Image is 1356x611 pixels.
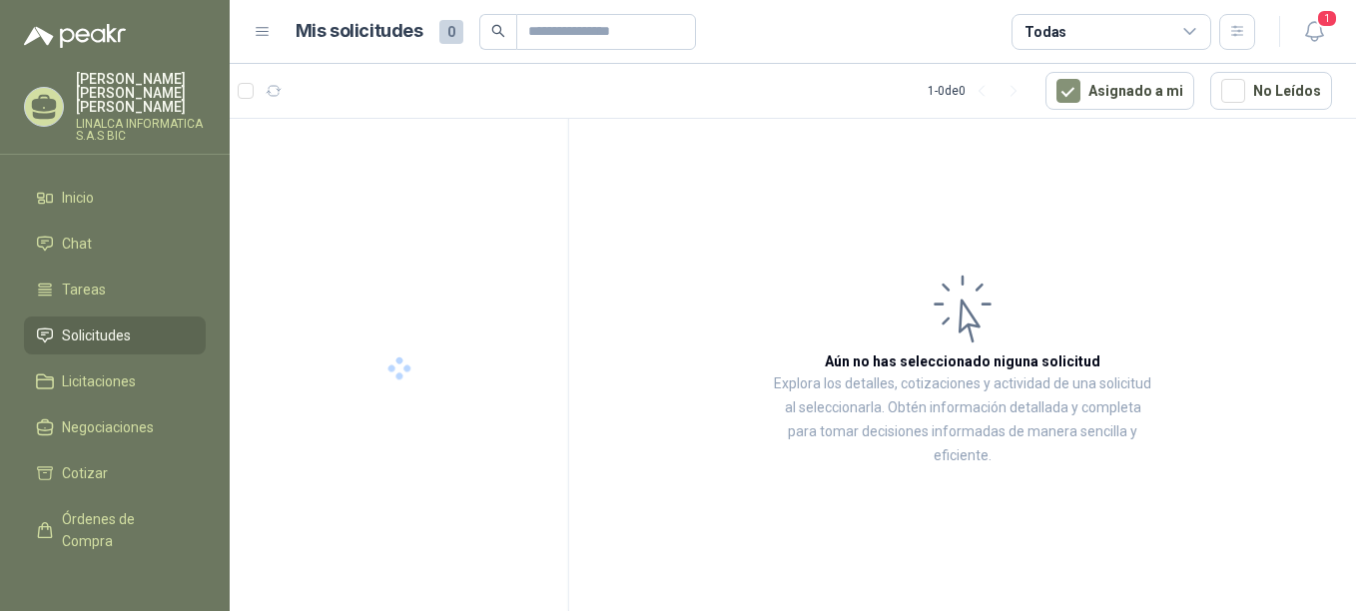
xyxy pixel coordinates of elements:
[24,500,206,560] a: Órdenes de Compra
[296,17,423,46] h1: Mis solicitudes
[62,233,92,255] span: Chat
[24,24,126,48] img: Logo peakr
[1024,21,1066,43] div: Todas
[62,462,108,484] span: Cotizar
[62,324,131,346] span: Solicitudes
[491,24,505,38] span: search
[1316,9,1338,28] span: 1
[24,225,206,263] a: Chat
[62,187,94,209] span: Inicio
[1210,72,1332,110] button: No Leídos
[825,350,1100,372] h3: Aún no has seleccionado niguna solicitud
[928,75,1029,107] div: 1 - 0 de 0
[62,416,154,438] span: Negociaciones
[1045,72,1194,110] button: Asignado a mi
[62,279,106,301] span: Tareas
[24,271,206,308] a: Tareas
[62,508,187,552] span: Órdenes de Compra
[24,454,206,492] a: Cotizar
[24,408,206,446] a: Negociaciones
[24,362,206,400] a: Licitaciones
[76,72,206,114] p: [PERSON_NAME] [PERSON_NAME] [PERSON_NAME]
[76,118,206,142] p: LINALCA INFORMATICA S.A.S BIC
[24,179,206,217] a: Inicio
[24,316,206,354] a: Solicitudes
[769,372,1156,468] p: Explora los detalles, cotizaciones y actividad de una solicitud al seleccionarla. Obtén informaci...
[62,370,136,392] span: Licitaciones
[439,20,463,44] span: 0
[1296,14,1332,50] button: 1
